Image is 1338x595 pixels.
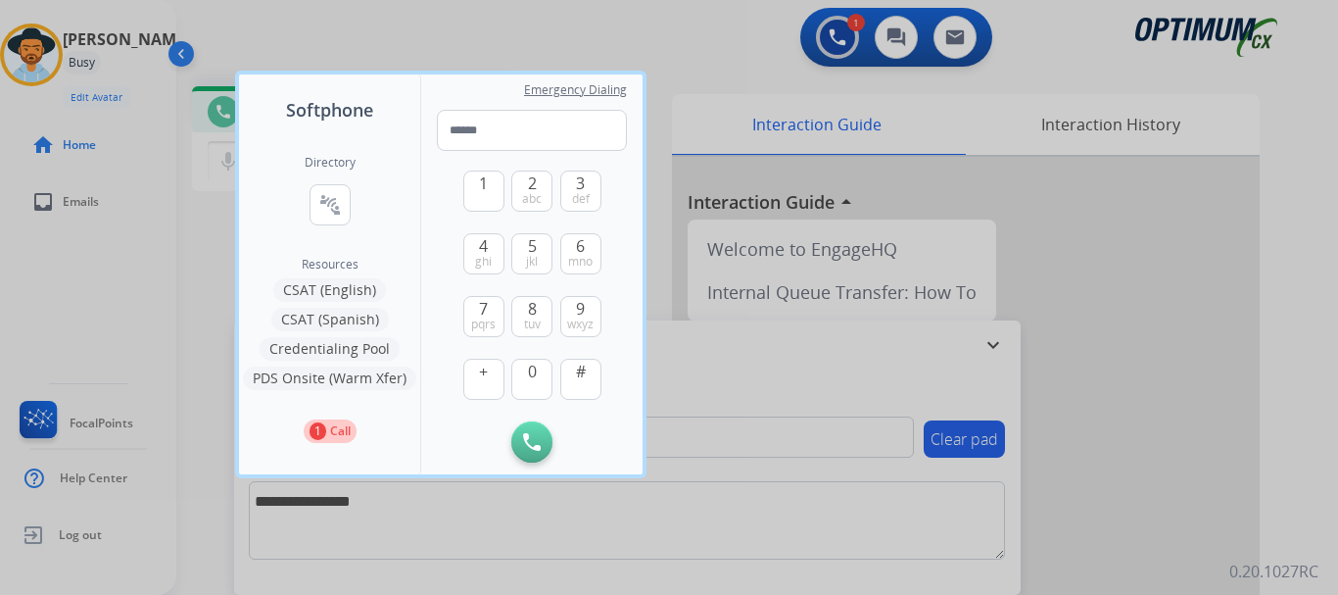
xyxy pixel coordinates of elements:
[576,172,585,195] span: 3
[330,422,351,440] p: Call
[463,171,504,212] button: 1
[273,278,386,302] button: CSAT (English)
[1229,560,1318,583] p: 0.20.1027RC
[479,172,488,195] span: 1
[576,234,585,258] span: 6
[524,82,627,98] span: Emergency Dialing
[576,360,586,383] span: #
[560,233,601,274] button: 6mno
[471,317,496,332] span: pqrs
[463,296,504,337] button: 7pqrs
[523,433,541,451] img: call-button
[305,155,356,171] h2: Directory
[528,234,537,258] span: 5
[568,254,593,270] span: mno
[479,360,488,383] span: +
[560,296,601,337] button: 9wxyz
[318,193,342,217] mat-icon: connect_without_contact
[528,360,537,383] span: 0
[511,359,552,400] button: 0
[475,254,492,270] span: ghi
[310,422,326,440] p: 1
[528,297,537,321] span: 8
[511,171,552,212] button: 2abc
[567,317,594,332] span: wxyz
[304,420,357,443] button: 1Call
[524,317,541,332] span: tuv
[463,233,504,274] button: 4ghi
[260,337,400,361] button: Credentialing Pool
[572,191,590,207] span: def
[528,172,537,195] span: 2
[302,257,358,273] span: Resources
[271,308,389,331] button: CSAT (Spanish)
[511,296,552,337] button: 8tuv
[479,234,488,258] span: 4
[463,359,504,400] button: +
[522,191,542,207] span: abc
[243,367,416,390] button: PDS Onsite (Warm Xfer)
[526,254,538,270] span: jkl
[511,233,552,274] button: 5jkl
[560,171,601,212] button: 3def
[576,297,585,321] span: 9
[560,359,601,400] button: #
[479,297,488,321] span: 7
[286,96,373,124] span: Softphone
